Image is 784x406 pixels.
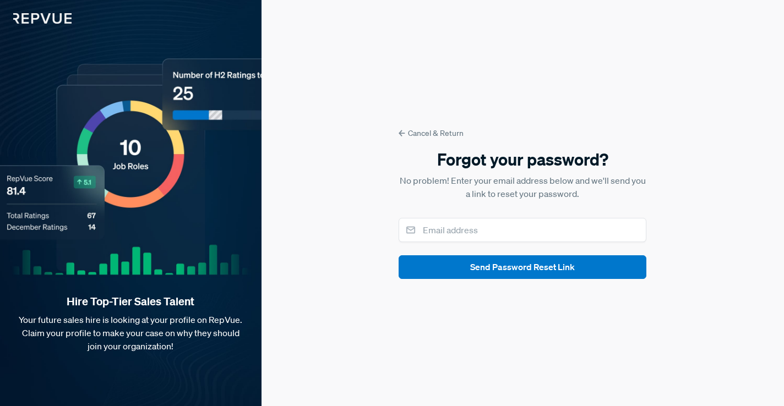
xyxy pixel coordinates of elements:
h5: Forgot your password? [399,148,646,171]
input: Email address [399,218,646,242]
button: Send Password Reset Link [399,255,646,279]
strong: Hire Top-Tier Sales Talent [18,294,244,309]
p: No problem! Enter your email address below and we'll send you a link to reset your password. [399,174,646,200]
a: Cancel & Return [399,128,646,139]
p: Your future sales hire is looking at your profile on RepVue. Claim your profile to make your case... [18,313,244,353]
